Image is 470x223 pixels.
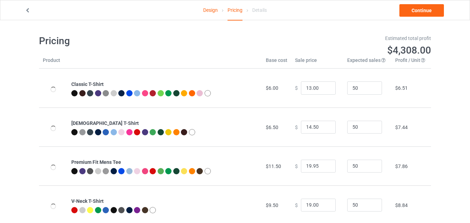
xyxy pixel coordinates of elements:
img: heather_texture.png [103,168,109,174]
span: $7.86 [395,164,408,169]
span: $ [295,124,298,130]
span: $8.84 [395,202,408,208]
b: [DEMOGRAPHIC_DATA] T-Shirt [71,120,139,126]
a: Continue [399,4,444,17]
span: $11.50 [266,164,281,169]
span: $7.44 [395,125,408,130]
span: $ [295,163,298,169]
div: Pricing [228,0,242,21]
th: Expected sales [343,57,391,69]
span: $6.00 [266,85,278,91]
b: Classic T-Shirt [71,81,104,87]
a: Design [203,0,218,20]
h1: Pricing [39,35,230,47]
div: Details [252,0,267,20]
span: $6.51 [395,85,408,91]
span: $9.50 [266,202,278,208]
span: $ [295,202,298,208]
span: $ [295,85,298,91]
span: $4,308.00 [387,45,431,56]
span: $6.50 [266,125,278,130]
th: Profit / Unit [391,57,431,69]
th: Sale price [291,57,343,69]
th: Product [39,57,67,69]
img: heather_texture.png [103,90,109,96]
b: V-Neck T-Shirt [71,198,104,204]
div: Estimated total profit [240,35,431,42]
b: Premium Fit Mens Tee [71,159,121,165]
th: Base cost [262,57,291,69]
